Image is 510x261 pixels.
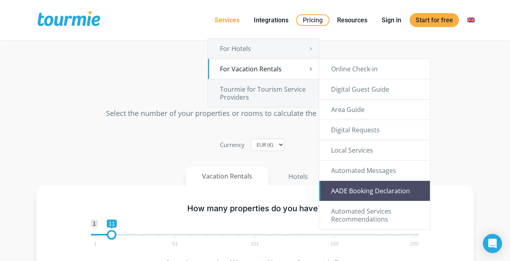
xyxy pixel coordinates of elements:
a: Switch to [461,15,481,25]
a: Tourmie for Tourism Service Providers [208,79,319,107]
a: Sign in [376,15,407,25]
a: Local Services [319,140,430,160]
a: Automated Messages [319,161,430,181]
a: Integrations [248,15,294,25]
a: Online Check-in [319,59,430,79]
div: Open Intercom Messenger [483,234,502,253]
a: AADE Booking Declaration [319,181,430,201]
a: Resources [331,15,373,25]
h5: How many properties do you have? [91,204,420,214]
span: 200 [409,242,420,245]
h2: Pricing [36,77,474,95]
button: Vacation Rentals [186,167,268,186]
a: For Vacation Rentals [208,59,319,79]
span: 101 [249,242,261,245]
span: 1 [92,242,98,245]
a: Digital Guest Guide [319,79,430,99]
a: For Hotels [208,39,319,59]
a: Digital Requests [319,120,430,140]
a: Area Guide [319,100,430,120]
button: Hotels [272,167,324,186]
span: 11 [107,220,117,228]
a: Pricing [296,14,330,26]
span: 1 [91,220,98,228]
label: Currency [220,139,245,150]
a: Automated Services Recommendations [319,201,430,229]
a: Start for free [410,13,459,27]
span: 150 [329,242,340,245]
a: Services [209,15,245,25]
span: 51 [171,242,179,245]
p: Select the number of your properties or rooms to calculate the cost of your subscription. [36,108,474,119]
